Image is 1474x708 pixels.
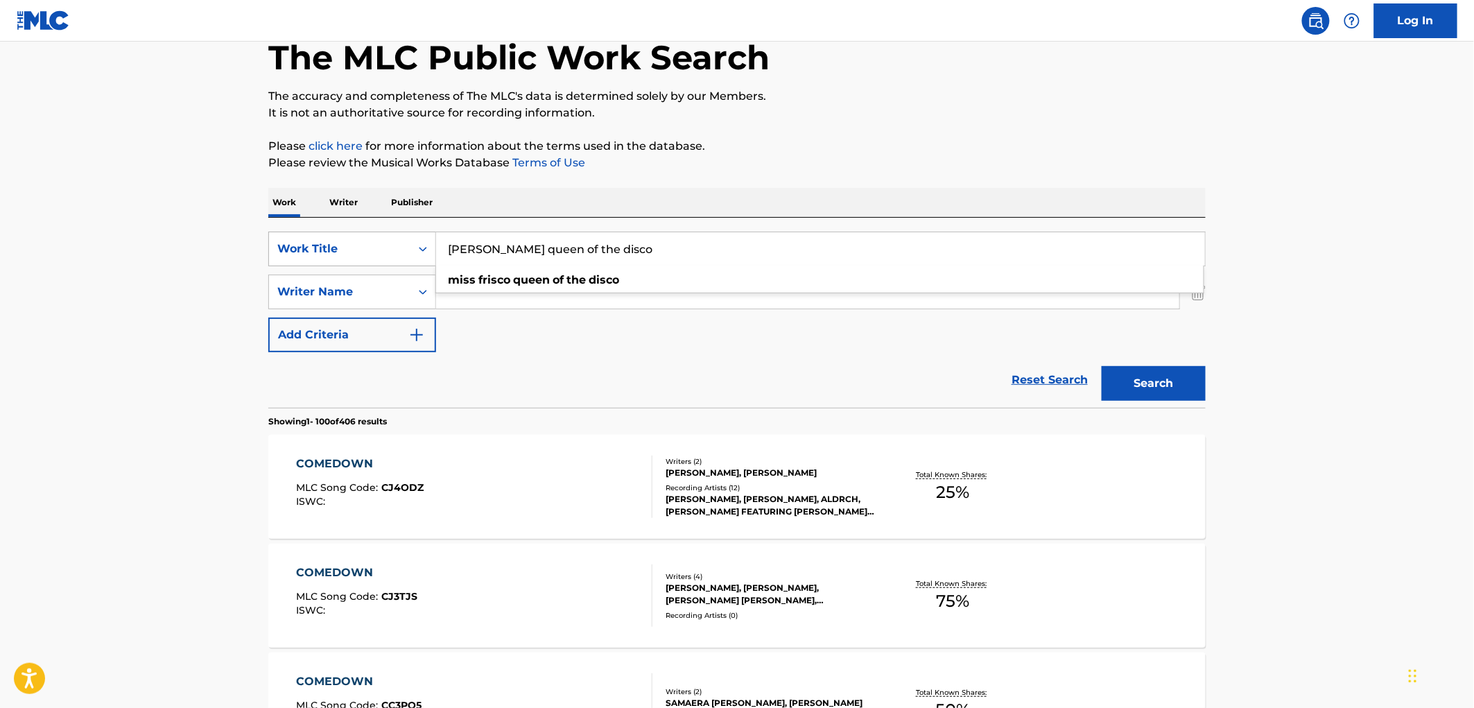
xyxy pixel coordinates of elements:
[297,481,382,494] span: MLC Song Code :
[1374,3,1457,38] a: Log In
[1405,641,1474,708] iframe: Chat Widget
[937,480,970,505] span: 25 %
[937,589,970,614] span: 75 %
[478,273,510,286] strong: frisco
[589,273,619,286] strong: disco
[666,687,875,697] div: Writers ( 2 )
[268,435,1206,539] a: COMEDOWNMLC Song Code:CJ4ODZISWC:Writers (2)[PERSON_NAME], [PERSON_NAME]Recording Artists (12)[PE...
[666,493,875,518] div: [PERSON_NAME], [PERSON_NAME], ALDRCH, [PERSON_NAME] FEATURING [PERSON_NAME] [PERSON_NAME], [PERSO...
[277,284,402,300] div: Writer Name
[268,88,1206,105] p: The accuracy and completeness of The MLC's data is determined solely by our Members.
[666,582,875,607] div: [PERSON_NAME], [PERSON_NAME], [PERSON_NAME] [PERSON_NAME], [PERSON_NAME]
[297,456,424,472] div: COMEDOWN
[1102,366,1206,401] button: Search
[1308,12,1324,29] img: search
[448,273,476,286] strong: miss
[268,188,300,217] p: Work
[387,188,437,217] p: Publisher
[666,456,875,467] div: Writers ( 2 )
[666,467,875,479] div: [PERSON_NAME], [PERSON_NAME]
[513,273,550,286] strong: queen
[297,495,329,508] span: ISWC :
[268,544,1206,648] a: COMEDOWNMLC Song Code:CJ3TJSISWC:Writers (4)[PERSON_NAME], [PERSON_NAME], [PERSON_NAME] [PERSON_N...
[268,155,1206,171] p: Please review the Musical Works Database
[510,156,585,169] a: Terms of Use
[1338,7,1366,35] div: Help
[1409,655,1417,697] div: Drag
[297,673,422,690] div: COMEDOWN
[1344,12,1360,29] img: help
[666,483,875,493] div: Recording Artists ( 12 )
[1302,7,1330,35] a: Public Search
[268,232,1206,408] form: Search Form
[916,687,990,698] p: Total Known Shares:
[408,327,425,343] img: 9d2ae6d4665cec9f34b9.svg
[268,105,1206,121] p: It is not an authoritative source for recording information.
[566,273,586,286] strong: the
[268,37,770,78] h1: The MLC Public Work Search
[916,578,990,589] p: Total Known Shares:
[309,139,363,153] a: click here
[268,318,436,352] button: Add Criteria
[277,241,402,257] div: Work Title
[297,564,418,581] div: COMEDOWN
[17,10,70,31] img: MLC Logo
[916,469,990,480] p: Total Known Shares:
[553,273,564,286] strong: of
[1005,365,1095,395] a: Reset Search
[268,415,387,428] p: Showing 1 - 100 of 406 results
[382,481,424,494] span: CJ4ODZ
[666,610,875,621] div: Recording Artists ( 0 )
[382,590,418,603] span: CJ3TJS
[297,604,329,616] span: ISWC :
[325,188,362,217] p: Writer
[666,571,875,582] div: Writers ( 4 )
[268,138,1206,155] p: Please for more information about the terms used in the database.
[297,590,382,603] span: MLC Song Code :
